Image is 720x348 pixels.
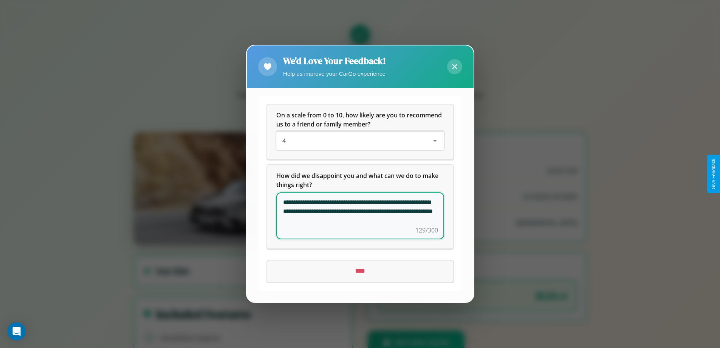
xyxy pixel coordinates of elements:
h2: We'd Love Your Feedback! [283,55,386,67]
p: Help us improve your CarGo experience [283,69,386,79]
span: How did we disappoint you and what can we do to make things right? [276,172,440,189]
h5: On a scale from 0 to 10, how likely are you to recommend us to a friend or family member? [276,111,444,129]
div: 129/300 [415,226,438,235]
div: Open Intercom Messenger [8,322,26,340]
span: 4 [282,137,286,145]
div: Give Feedback [711,159,716,189]
div: On a scale from 0 to 10, how likely are you to recommend us to a friend or family member? [267,105,453,159]
div: On a scale from 0 to 10, how likely are you to recommend us to a friend or family member? [276,132,444,150]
